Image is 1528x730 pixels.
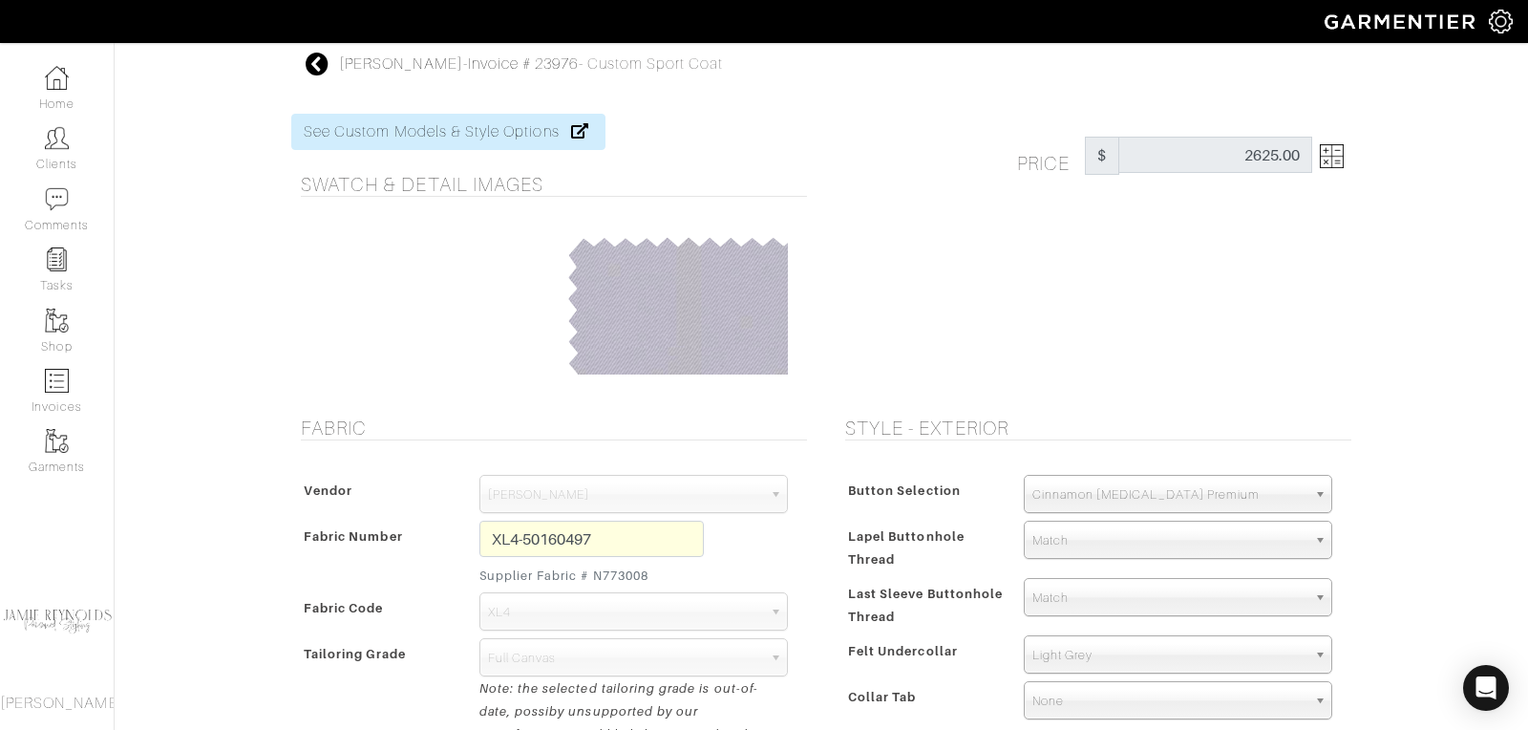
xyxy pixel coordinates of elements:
[1032,682,1306,720] span: None
[301,173,807,196] h5: Swatch & Detail Images
[1017,137,1085,175] h5: Price
[45,369,69,393] img: orders-icon-0abe47150d42831381b5fb84f609e132dff9fe21cb692f30cb5eec754e2cba89.png
[488,593,762,632] span: XL4
[45,126,69,150] img: clients-icon-6bae9207a08558b7cb47a8932f037763ab4055f8c8b6bfacd5dc20c3e0201464.png
[304,594,384,622] span: Fabric Code
[848,580,1003,631] span: Last Sleeve Buttonhole Thread
[468,55,579,73] a: Invoice # 23976
[848,683,917,711] span: Collar Tab
[845,417,1351,440] h5: Style - Exterior
[45,66,69,90] img: dashboard-icon-dbcd8f5a0b271acd01030246c82b418ddd0df26cd7fceb0bd07c9910d44c42f6.png
[488,639,762,677] span: Full Canvas
[45,429,69,453] img: garments-icon-b7da505a4dc4fd61783c78ac3ca0ef83fa9d6f193b1c9dc38574b1d14d53ca28.png
[1320,144,1344,168] img: Open Price Breakdown
[304,523,403,550] span: Fabric Number
[1032,522,1306,560] span: Match
[488,476,762,514] span: [PERSON_NAME]
[848,477,961,505] span: Button Selection
[1315,5,1489,38] img: garmentier-logo-header-white-b43fb05a5012e4ada735d5af1a66efaba907eab6374d6393d1fbf88cb4ef424d.png
[45,309,69,333] img: garments-icon-b7da505a4dc4fd61783c78ac3ca0ef83fa9d6f193b1c9dc38574b1d14d53ca28.png
[848,637,958,665] span: Felt Undercollar
[1085,137,1119,175] span: $
[301,417,807,440] h5: Fabric
[1032,476,1306,514] span: Cinnamon [MEDICAL_DATA] Premium
[45,247,69,271] img: reminder-icon-8004d30b9f0a5d33ae49ab947aed9ed385cf756f9e5892f1edd6e32f2345188e.png
[339,53,723,75] div: - - Custom Sport Coat
[1463,665,1509,711] div: Open Intercom Messenger
[304,640,406,668] span: Tailoring Grade
[304,477,352,505] span: Vendor
[339,55,463,73] a: [PERSON_NAME]
[45,187,69,211] img: comment-icon-a0a6a9ef722e966f86d9cbdc48e553b5cf19dbc54f86b18d962a5391bc8f6eb6.png
[1032,579,1306,617] span: Match
[291,114,605,150] a: See Custom Models & Style Options
[479,567,704,585] small: Supplier Fabric # N773008
[848,523,965,573] span: Lapel Buttonhole Thread
[1489,10,1513,33] img: gear-icon-white-bd11855cb880d31180b6d7d6211b90ccbf57a29d726f0c71d8c61bd08dd39cc2.png
[1032,636,1306,675] span: Light Grey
